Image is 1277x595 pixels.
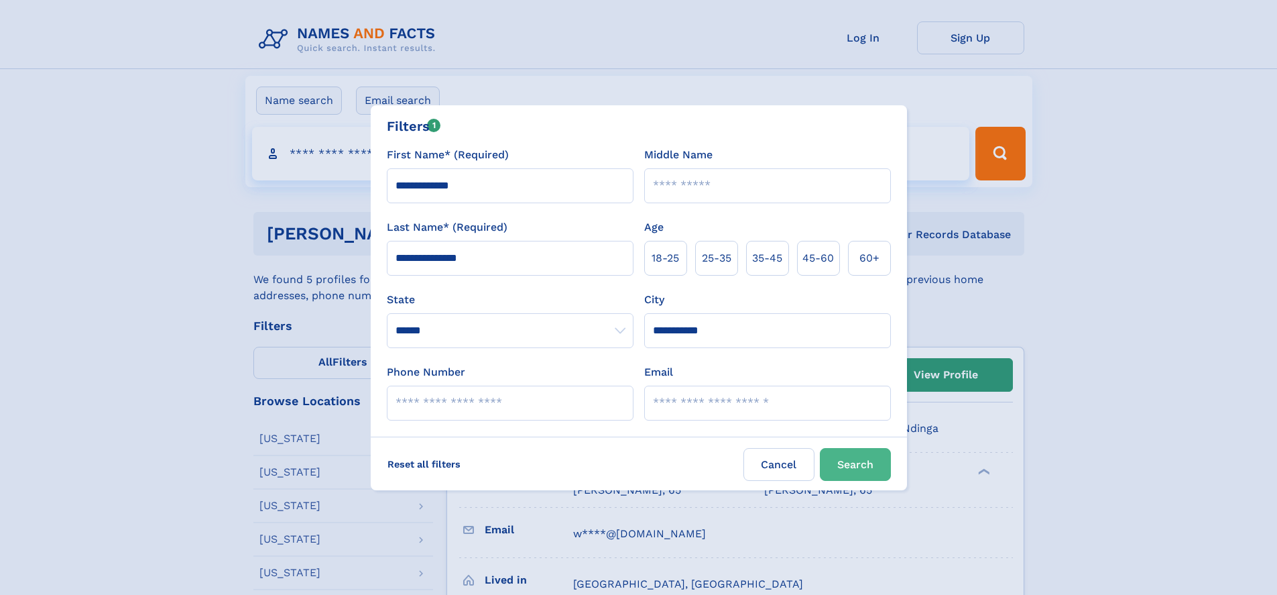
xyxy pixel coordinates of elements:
label: State [387,292,633,308]
span: 45‑60 [802,250,834,266]
label: Email [644,364,673,380]
span: 18‑25 [652,250,679,266]
label: Phone Number [387,364,465,380]
label: Age [644,219,664,235]
label: Cancel [743,448,814,481]
label: City [644,292,664,308]
span: 35‑45 [752,250,782,266]
label: Reset all filters [379,448,469,480]
label: Middle Name [644,147,713,163]
span: 25‑35 [702,250,731,266]
span: 60+ [859,250,879,266]
div: Filters [387,116,441,136]
label: Last Name* (Required) [387,219,507,235]
button: Search [820,448,891,481]
label: First Name* (Required) [387,147,509,163]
